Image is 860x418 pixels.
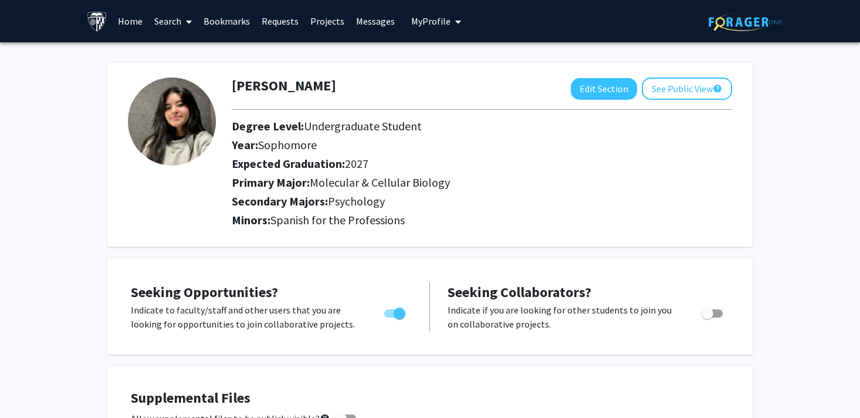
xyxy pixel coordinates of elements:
[232,77,336,95] h1: [PERSON_NAME]
[258,137,317,152] span: Sophomore
[128,77,216,166] img: Profile Picture
[232,157,679,171] h2: Expected Graduation:
[148,1,198,42] a: Search
[232,176,732,190] h2: Primary Major:
[87,11,107,32] img: Johns Hopkins University Logo
[304,119,422,133] span: Undergraduate Student
[198,1,256,42] a: Bookmarks
[9,365,50,409] iframe: Chat
[131,390,729,407] h4: Supplemental Files
[380,303,412,321] div: Toggle
[713,82,722,96] mat-icon: help
[697,303,729,321] div: Toggle
[304,1,350,42] a: Projects
[571,78,637,100] button: Edit Section
[448,283,591,301] span: Seeking Collaborators?
[232,138,679,152] h2: Year:
[328,194,385,208] span: Psychology
[310,175,450,190] span: Molecular & Cellular Biology
[448,303,679,331] p: Indicate if you are looking for other students to join you on collaborative projects.
[270,213,405,227] span: Spanish for the Professions
[232,194,732,208] h2: Secondary Majors:
[642,77,732,100] button: See Public View
[411,15,451,27] span: My Profile
[709,13,782,31] img: ForagerOne Logo
[345,156,368,171] span: 2027
[256,1,304,42] a: Requests
[232,119,679,133] h2: Degree Level:
[232,213,732,227] h2: Minors:
[112,1,148,42] a: Home
[131,283,278,301] span: Seeking Opportunities?
[350,1,401,42] a: Messages
[131,303,362,331] p: Indicate to faculty/staff and other users that you are looking for opportunities to join collabor...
